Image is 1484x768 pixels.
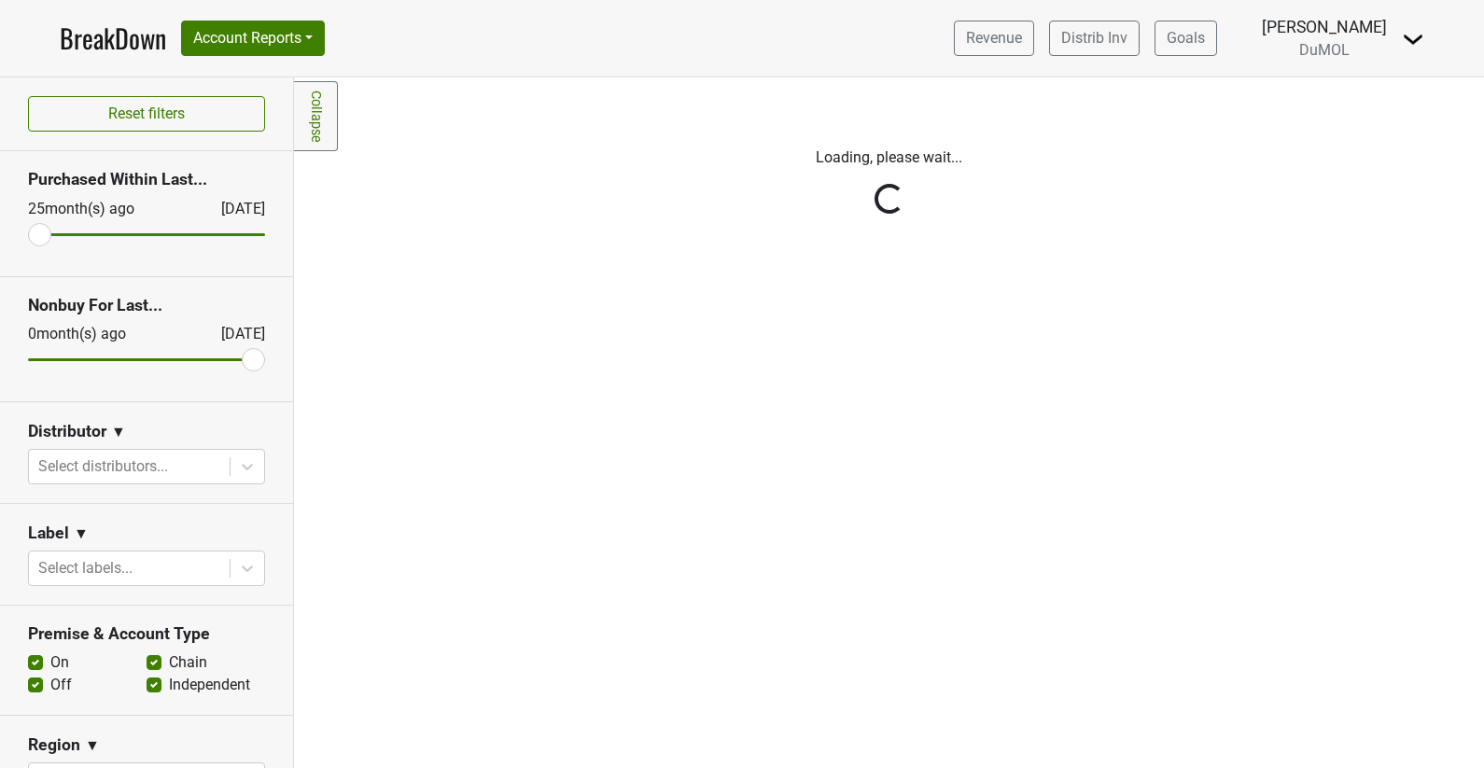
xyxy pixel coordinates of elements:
a: Goals [1155,21,1217,56]
button: Account Reports [181,21,325,56]
a: Distrib Inv [1049,21,1140,56]
img: Dropdown Menu [1402,28,1424,50]
div: [PERSON_NAME] [1262,15,1387,39]
a: BreakDown [60,19,166,58]
p: Loading, please wait... [371,147,1407,169]
a: Collapse [294,81,338,151]
a: Revenue [954,21,1034,56]
span: DuMOL [1299,41,1350,59]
